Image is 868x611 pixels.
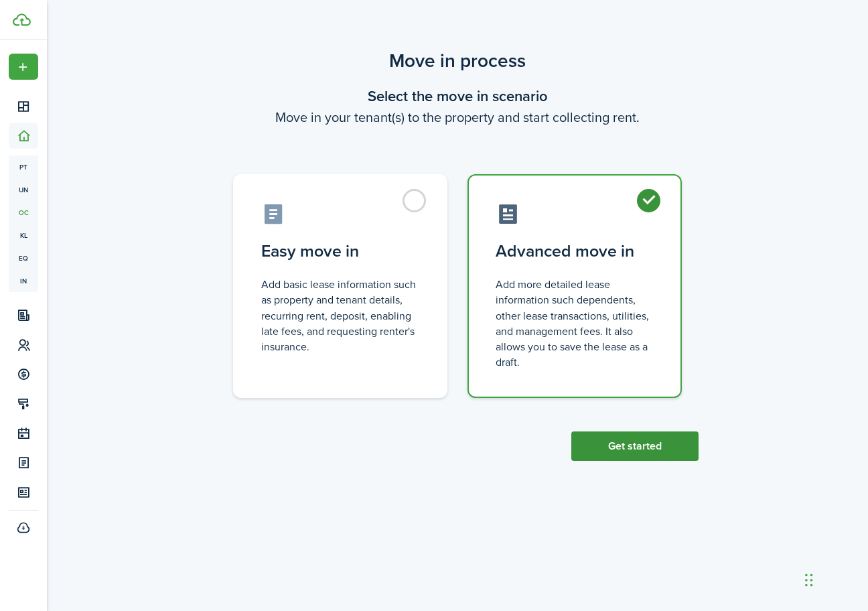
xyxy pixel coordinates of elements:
control-radio-card-title: Advanced move in [496,239,654,263]
a: kl [9,224,38,247]
control-radio-card-description: Add more detailed lease information such dependents, other lease transactions, utilities, and man... [496,277,654,370]
scenario-title: Move in process [216,47,699,75]
a: pt [9,155,38,178]
a: un [9,178,38,201]
wizard-step-header-title: Select the move in scenario [216,85,699,107]
control-radio-card-title: Easy move in [261,239,419,263]
wizard-step-header-description: Move in your tenant(s) to the property and start collecting rent. [216,107,699,127]
div: Drag [805,560,813,600]
button: Open menu [9,54,38,80]
button: Get started [571,431,699,461]
a: in [9,269,38,292]
iframe: Chat Widget [645,466,868,611]
img: TenantCloud [13,13,31,26]
a: eq [9,247,38,269]
control-radio-card-description: Add basic lease information such as property and tenant details, recurring rent, deposit, enablin... [261,277,419,354]
a: oc [9,201,38,224]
